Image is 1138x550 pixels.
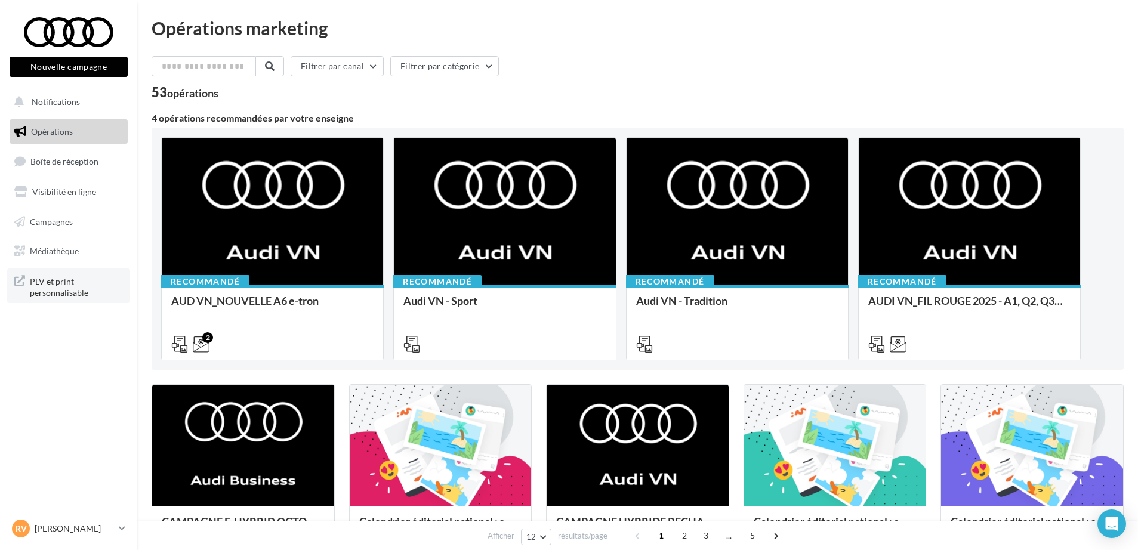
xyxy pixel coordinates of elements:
[7,149,130,174] a: Boîte de réception
[30,246,79,256] span: Médiathèque
[7,89,125,115] button: Notifications
[556,515,719,539] div: CAMPAGNE HYBRIDE RECHARGEABLE
[526,532,536,542] span: 12
[152,113,1124,123] div: 4 opérations recommandées par votre enseigne
[390,56,499,76] button: Filtrer par catégorie
[754,515,917,539] div: Calendrier éditorial national : semaine du 15.09 au 21.09
[10,517,128,540] a: RV [PERSON_NAME]
[16,523,27,534] span: RV
[162,515,325,539] div: CAMPAGNE E-HYBRID OCTOBRE B2B
[30,216,73,226] span: Campagnes
[7,119,130,144] a: Opérations
[202,332,213,343] div: 2
[30,273,123,299] span: PLV et print personnalisable
[868,295,1071,319] div: AUDI VN_FIL ROUGE 2025 - A1, Q2, Q3, Q5 et Q4 e-tron
[488,530,514,542] span: Afficher
[152,19,1124,37] div: Opérations marketing
[32,187,96,197] span: Visibilité en ligne
[7,239,130,264] a: Médiathèque
[7,268,130,304] a: PLV et print personnalisable
[35,523,114,534] p: [PERSON_NAME]
[636,295,838,319] div: Audi VN - Tradition
[675,526,694,545] span: 2
[626,275,714,288] div: Recommandé
[521,529,551,545] button: 12
[1097,509,1126,538] div: Open Intercom Messenger
[7,209,130,234] a: Campagnes
[393,275,482,288] div: Recommandé
[858,275,946,288] div: Recommandé
[10,57,128,77] button: Nouvelle campagne
[31,126,73,137] span: Opérations
[720,526,739,545] span: ...
[171,295,374,319] div: AUD VN_NOUVELLE A6 e-tron
[696,526,716,545] span: 3
[7,180,130,205] a: Visibilité en ligne
[167,88,218,98] div: opérations
[743,526,762,545] span: 5
[30,156,98,166] span: Boîte de réception
[161,275,249,288] div: Recommandé
[32,97,80,107] span: Notifications
[291,56,384,76] button: Filtrer par canal
[359,515,522,539] div: Calendrier éditorial national : semaine du 22.09 au 28.09
[652,526,671,545] span: 1
[152,86,218,99] div: 53
[403,295,606,319] div: Audi VN - Sport
[951,515,1114,539] div: Calendrier éditorial national : semaine du 08.09 au 14.09
[558,530,607,542] span: résultats/page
